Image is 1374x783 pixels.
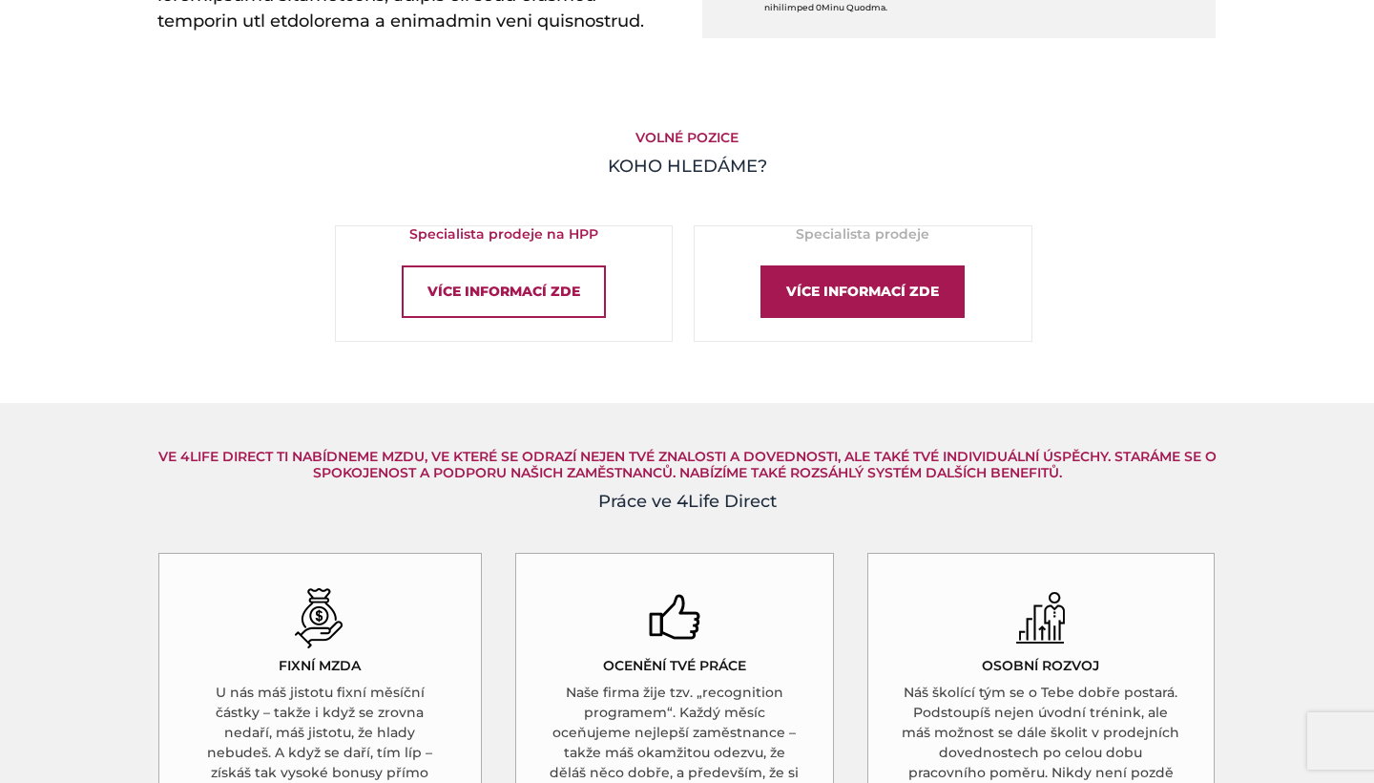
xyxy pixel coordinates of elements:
[294,587,346,648] img: měšec s dolary černá ikona
[336,226,672,243] h5: Specialista prodeje na HPP
[760,265,965,318] div: Více informací zde
[157,449,1217,481] h5: Ve 4Life Direct Ti nabídneme mzdu, ve které se odrazí nejen Tvé znalosti a dovednosti, ale také T...
[157,130,1217,146] h5: Volné pozice
[1014,587,1067,648] img: ikona tužky a ozubeného kola
[157,154,1217,180] h4: KOHO HLEDÁME?
[279,658,361,674] h5: FIXNÍ MZDA
[335,225,673,342] a: Specialista prodeje na HPPVíce informací zde
[695,226,1030,243] h5: Specialista prodeje
[603,658,746,674] h5: OCENĚNÍ TVÉ PRÁCE
[157,489,1217,515] h4: Práce ve 4Life Direct
[982,658,1099,674] h5: OSOBNÍ ROZVOJ
[402,265,606,318] div: Více informací zde
[694,225,1031,342] a: Specialista prodejeVíce informací zde
[648,587,700,648] img: palec nahoru facebooková ikona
